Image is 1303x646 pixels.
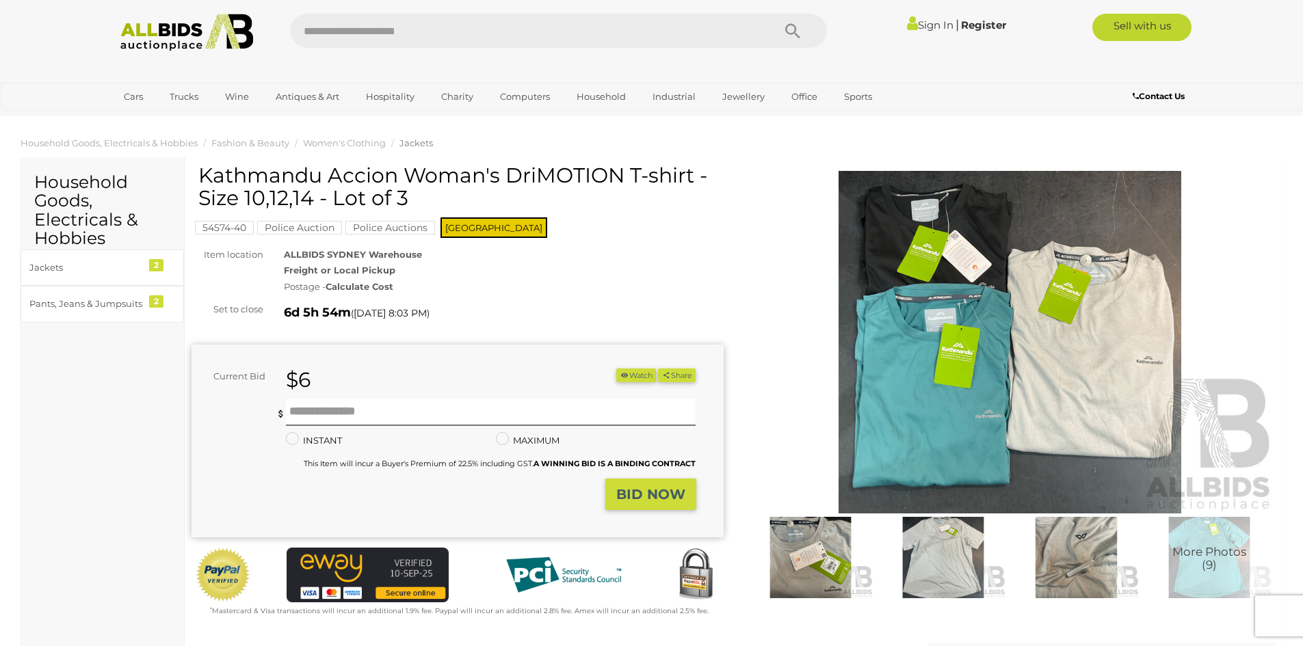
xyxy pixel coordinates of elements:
strong: Calculate Cost [326,281,393,292]
a: More Photos(9) [1146,517,1272,598]
a: Contact Us [1133,89,1188,104]
span: ( ) [351,308,430,319]
a: Household Goods, Electricals & Hobbies [21,137,198,148]
div: Set to close [181,301,274,317]
a: Jewellery [713,85,774,108]
li: Watch this item [616,368,656,383]
a: Sell with us [1092,14,1192,41]
a: 54574-40 [195,222,254,233]
a: Police Auctions [345,222,435,233]
a: Jackets [399,137,433,148]
div: Jackets [29,260,142,275]
span: | [956,17,959,32]
a: Police Auction [257,222,342,233]
a: [GEOGRAPHIC_DATA] [115,108,230,131]
a: Sports [835,85,881,108]
small: This Item will incur a Buyer's Premium of 22.5% including GST. [304,459,696,468]
mark: Police Auction [257,221,342,234]
small: Mastercard & Visa transactions will incur an additional 1.9% fee. Paypal will incur an additional... [210,606,709,615]
strong: 6d 5h 54m [284,305,351,320]
a: Hospitality [357,85,423,108]
img: PCI DSS compliant [495,548,632,602]
img: Kathmandu Accion Woman's DriMOTION T-shirt - Size 10,12,14 - Lot of 3 [1146,517,1272,598]
a: Charity [432,85,482,108]
h1: Kathmandu Accion Woman's DriMOTION T-shirt - Size 10,12,14 - Lot of 3 [198,164,720,209]
button: Watch [616,368,656,383]
a: Sign In [907,18,953,31]
img: Kathmandu Accion Woman's DriMOTION T-shirt - Size 10,12,14 - Lot of 3 [748,517,873,598]
label: INSTANT [286,433,342,448]
h2: Household Goods, Electricals & Hobbies [34,173,170,248]
strong: $6 [286,367,311,392]
a: Wine [216,85,258,108]
button: Share [658,368,696,383]
b: A WINNING BID IS A BINDING CONTRACT [534,459,696,468]
img: Kathmandu Accion Woman's DriMOTION T-shirt - Size 10,12,14 - Lot of 3 [1013,517,1139,598]
a: Fashion & Beauty [211,137,289,148]
img: Kathmandu Accion Woman's DriMOTION T-shirt - Size 10,12,14 - Lot of 3 [880,517,1006,598]
div: Postage - [284,279,724,295]
a: Antiques & Art [267,85,348,108]
b: Contact Us [1133,91,1185,101]
div: 2 [149,259,163,271]
img: Secured by Rapid SSL [668,548,723,602]
a: Women's Clothing [303,137,386,148]
a: Office [782,85,826,108]
div: 2 [149,295,163,308]
img: Allbids.com.au [113,14,261,51]
span: [DATE] 8:03 PM [354,307,427,319]
img: Kathmandu Accion Woman's DriMOTION T-shirt - Size 10,12,14 - Lot of 3 [744,171,1276,513]
button: BID NOW [605,479,696,511]
span: [GEOGRAPHIC_DATA] [440,217,547,238]
span: More Photos (9) [1172,546,1246,571]
img: Official PayPal Seal [195,548,251,602]
a: Jackets 2 [21,250,184,286]
strong: ALLBIDS SYDNEY Warehouse [284,249,422,260]
a: Register [961,18,1006,31]
div: Current Bid [192,368,276,384]
mark: 54574-40 [195,221,254,234]
div: Pants, Jeans & Jumpsuits [29,296,142,312]
div: Item location [181,247,274,263]
a: Household [568,85,635,108]
a: Industrial [644,85,705,108]
label: MAXIMUM [496,433,560,448]
a: Cars [115,85,152,108]
a: Trucks [161,85,207,108]
a: Computers [491,85,559,108]
mark: Police Auctions [345,221,435,234]
button: Search [759,14,827,48]
strong: Freight or Local Pickup [284,265,395,275]
img: eWAY Payment Gateway [287,548,449,602]
a: Pants, Jeans & Jumpsuits 2 [21,286,184,322]
strong: BID NOW [616,486,685,502]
